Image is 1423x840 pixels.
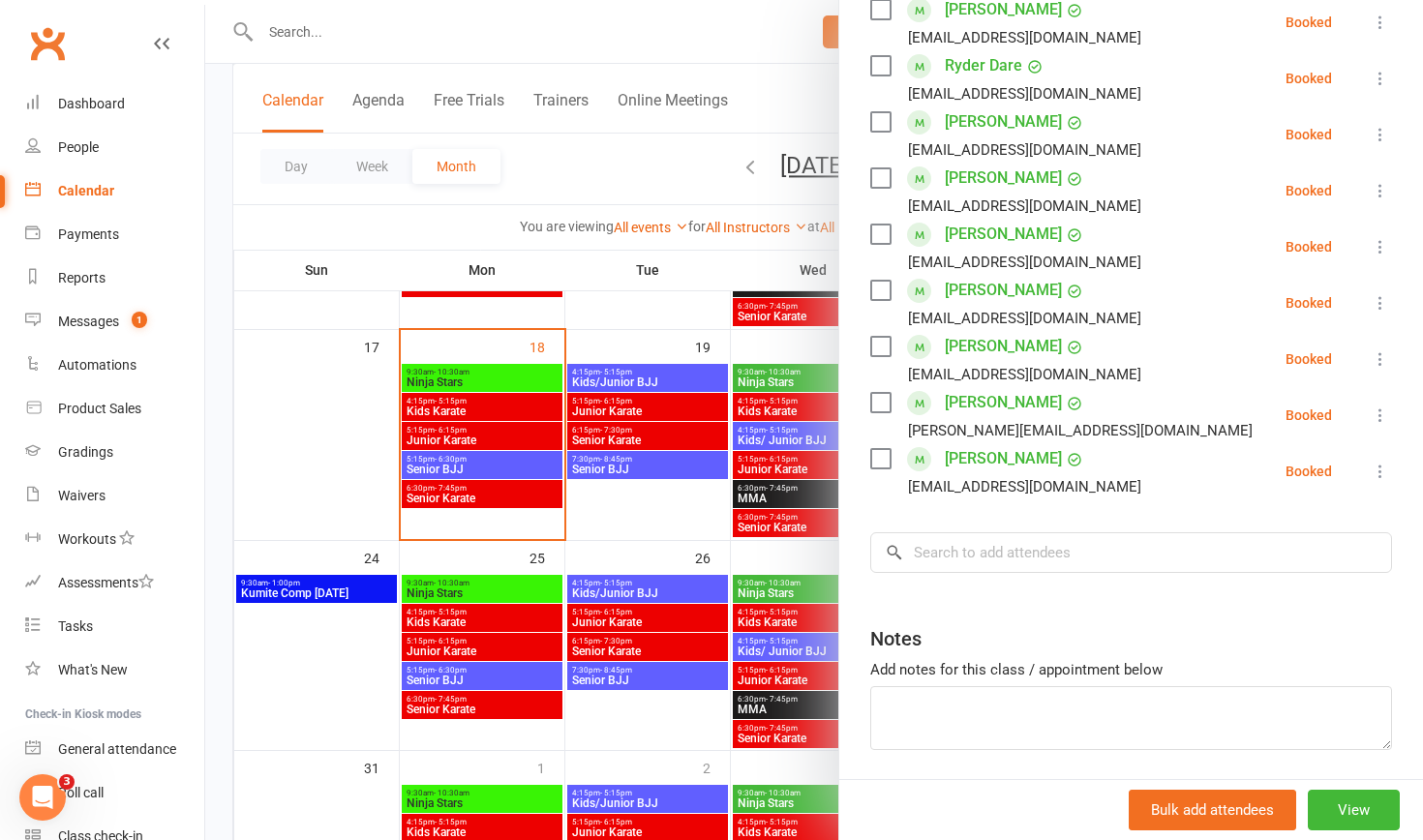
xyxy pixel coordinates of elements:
[25,474,204,518] a: Waivers
[25,648,204,692] a: What's New
[1286,408,1332,422] div: Booked
[25,126,204,169] a: People
[1286,296,1332,310] div: Booked
[58,226,119,242] div: Payments
[1286,72,1332,85] div: Booked
[945,50,1022,81] a: Ryder Dare
[25,518,204,561] a: Workouts
[1286,240,1332,254] div: Booked
[58,270,106,285] div: Reports
[58,618,93,634] div: Tasks
[908,81,1141,106] div: [EMAIL_ADDRESS][DOMAIN_NAME]
[1286,465,1332,478] div: Booked
[58,662,128,677] div: What's New
[945,106,1062,137] a: [PERSON_NAME]
[58,183,114,198] div: Calendar
[58,488,106,503] div: Waivers
[58,314,119,329] div: Messages
[25,256,204,300] a: Reports
[132,312,147,328] span: 1
[25,771,204,815] a: Roll call
[870,532,1392,573] input: Search to add attendees
[58,741,176,757] div: General attendance
[23,19,72,68] a: Clubworx
[25,431,204,474] a: Gradings
[58,96,125,111] div: Dashboard
[945,275,1062,306] a: [PERSON_NAME]
[908,137,1141,163] div: [EMAIL_ADDRESS][DOMAIN_NAME]
[1286,128,1332,141] div: Booked
[908,474,1141,499] div: [EMAIL_ADDRESS][DOMAIN_NAME]
[1286,15,1332,29] div: Booked
[59,774,75,790] span: 3
[908,418,1253,443] div: [PERSON_NAME][EMAIL_ADDRESS][DOMAIN_NAME]
[1308,790,1400,830] button: View
[58,401,141,416] div: Product Sales
[25,82,204,126] a: Dashboard
[870,625,922,652] div: Notes
[1286,352,1332,366] div: Booked
[25,344,204,387] a: Automations
[25,213,204,256] a: Payments
[908,250,1141,275] div: [EMAIL_ADDRESS][DOMAIN_NAME]
[58,139,99,155] div: People
[945,387,1062,418] a: [PERSON_NAME]
[25,387,204,431] a: Product Sales
[1129,790,1296,830] button: Bulk add attendees
[1286,184,1332,197] div: Booked
[25,561,204,605] a: Assessments
[908,194,1141,219] div: [EMAIL_ADDRESS][DOMAIN_NAME]
[25,169,204,213] a: Calendar
[870,658,1392,681] div: Add notes for this class / appointment below
[945,443,1062,474] a: [PERSON_NAME]
[945,331,1062,362] a: [PERSON_NAME]
[19,774,66,821] iframe: Intercom live chat
[945,163,1062,194] a: [PERSON_NAME]
[25,728,204,771] a: General attendance kiosk mode
[25,300,204,344] a: Messages 1
[58,444,113,460] div: Gradings
[58,575,154,590] div: Assessments
[58,357,136,373] div: Automations
[908,362,1141,387] div: [EMAIL_ADDRESS][DOMAIN_NAME]
[25,605,204,648] a: Tasks
[58,785,104,800] div: Roll call
[908,306,1141,331] div: [EMAIL_ADDRESS][DOMAIN_NAME]
[58,531,116,547] div: Workouts
[908,25,1141,50] div: [EMAIL_ADDRESS][DOMAIN_NAME]
[945,219,1062,250] a: [PERSON_NAME]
